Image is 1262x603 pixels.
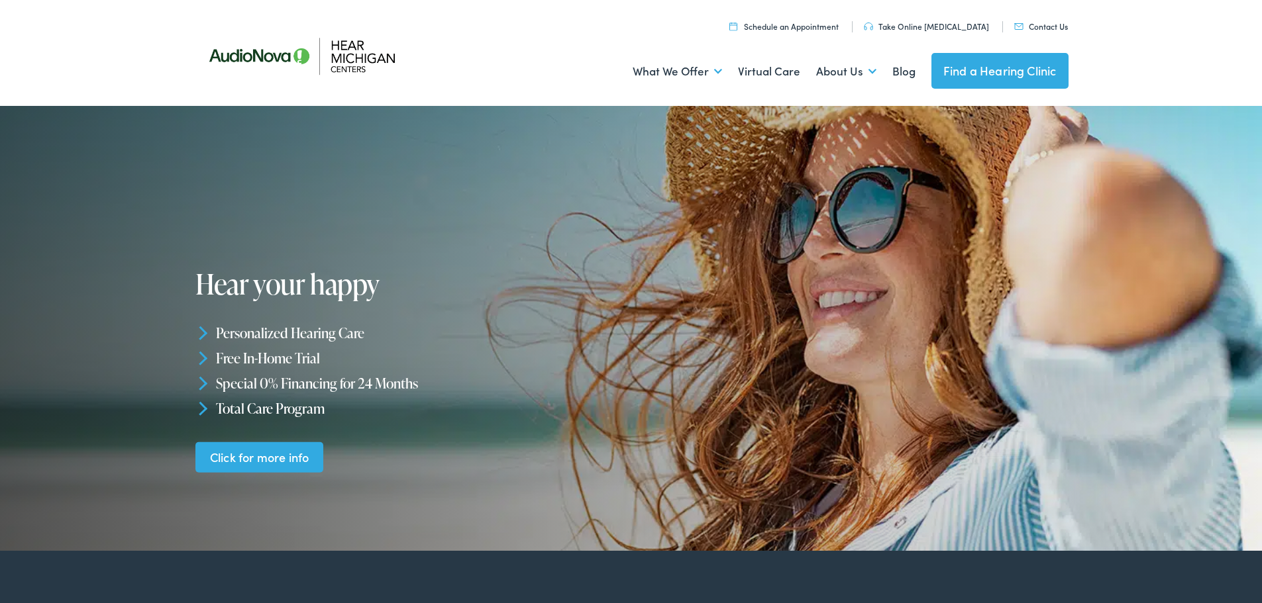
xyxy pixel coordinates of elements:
[195,269,598,299] h1: Hear your happy
[1014,23,1024,30] img: utility icon
[633,47,722,96] a: What We Offer
[195,371,637,396] li: Special 0% Financing for 24 Months
[729,21,839,32] a: Schedule an Appointment
[195,395,637,420] li: Total Care Program
[738,47,800,96] a: Virtual Care
[864,23,873,30] img: utility icon
[729,22,737,30] img: utility icon
[864,21,989,32] a: Take Online [MEDICAL_DATA]
[931,53,1069,89] a: Find a Hearing Clinic
[195,441,323,473] a: Click for more info
[816,47,876,96] a: About Us
[195,320,637,346] li: Personalized Hearing Care
[195,346,637,371] li: Free In-Home Trial
[892,47,916,96] a: Blog
[1014,21,1068,32] a: Contact Us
